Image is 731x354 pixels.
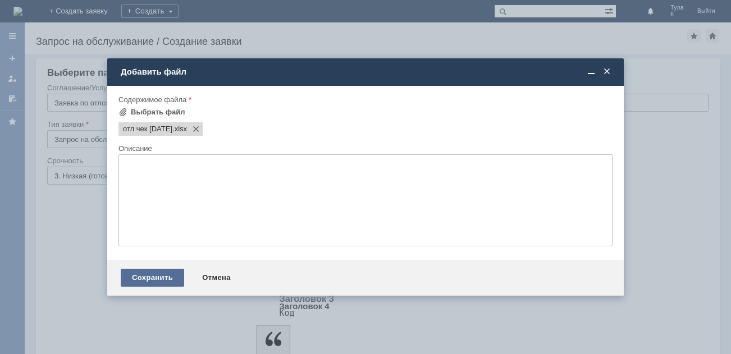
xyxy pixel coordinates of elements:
[131,108,185,117] div: Выбрать файл
[121,67,613,77] div: Добавить файл
[172,125,187,134] span: отл чек 24.08.2025.xlsx
[4,4,164,22] div: добрый день просьба удалить отл чек от [DATE]
[123,125,172,134] span: отл чек 24.08.2025.xlsx
[118,145,610,152] div: Описание
[586,67,597,77] span: Свернуть (Ctrl + M)
[601,67,613,77] span: Закрыть
[118,96,610,103] div: Содержимое файла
